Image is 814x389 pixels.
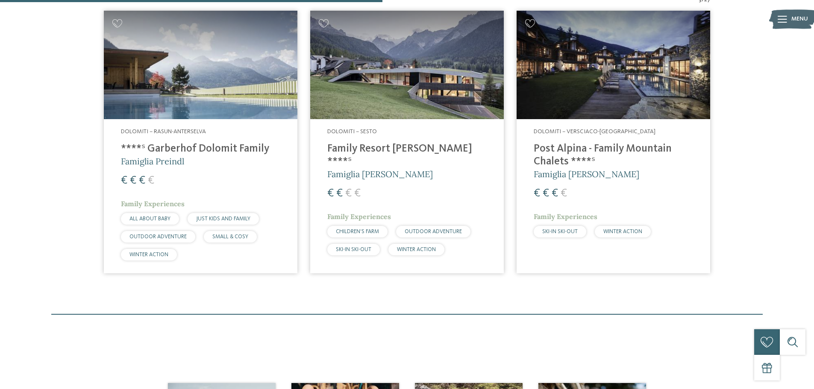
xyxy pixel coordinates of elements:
[397,247,436,252] span: WINTER ACTION
[121,129,206,135] span: Dolomiti – Rasun-Anterselva
[104,11,297,120] img: Cercate un hotel per famiglie? Qui troverete solo i migliori!
[354,188,361,199] span: €
[327,169,433,179] span: Famiglia [PERSON_NAME]
[139,175,145,186] span: €
[327,143,487,168] h4: Family Resort [PERSON_NAME] ****ˢ
[534,212,597,221] span: Family Experiences
[212,234,248,240] span: SMALL & COSY
[327,188,334,199] span: €
[196,216,250,222] span: JUST KIDS AND FAMILY
[121,199,185,208] span: Family Experiences
[405,229,462,234] span: OUTDOOR ADVENTURE
[310,11,504,120] img: Family Resort Rainer ****ˢ
[336,188,343,199] span: €
[534,169,639,179] span: Famiglia [PERSON_NAME]
[517,11,710,120] img: Post Alpina - Family Mountain Chalets ****ˢ
[129,216,170,222] span: ALL ABOUT BABY
[327,212,391,221] span: Family Experiences
[121,175,127,186] span: €
[121,156,184,167] span: Famiglia Preindl
[336,247,371,252] span: SKI-IN SKI-OUT
[345,188,352,199] span: €
[148,175,154,186] span: €
[534,129,655,135] span: Dolomiti – Versciaco-[GEOGRAPHIC_DATA]
[336,229,379,234] span: CHILDREN’S FARM
[603,229,642,234] span: WINTER ACTION
[129,234,187,240] span: OUTDOOR ADVENTURE
[552,188,558,199] span: €
[327,129,377,135] span: Dolomiti – Sesto
[104,11,297,273] a: Cercate un hotel per famiglie? Qui troverete solo i migliori! Dolomiti – Rasun-Anterselva ****ˢ G...
[534,188,540,199] span: €
[534,143,693,168] h4: Post Alpina - Family Mountain Chalets ****ˢ
[543,188,549,199] span: €
[130,175,136,186] span: €
[129,252,168,257] span: WINTER ACTION
[121,143,280,155] h4: ****ˢ Garberhof Dolomit Family
[310,11,504,273] a: Cercate un hotel per famiglie? Qui troverete solo i migliori! Dolomiti – Sesto Family Resort [PER...
[542,229,578,234] span: SKI-IN SKI-OUT
[517,11,710,273] a: Cercate un hotel per famiglie? Qui troverete solo i migliori! Dolomiti – Versciaco-[GEOGRAPHIC_DA...
[561,188,567,199] span: €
